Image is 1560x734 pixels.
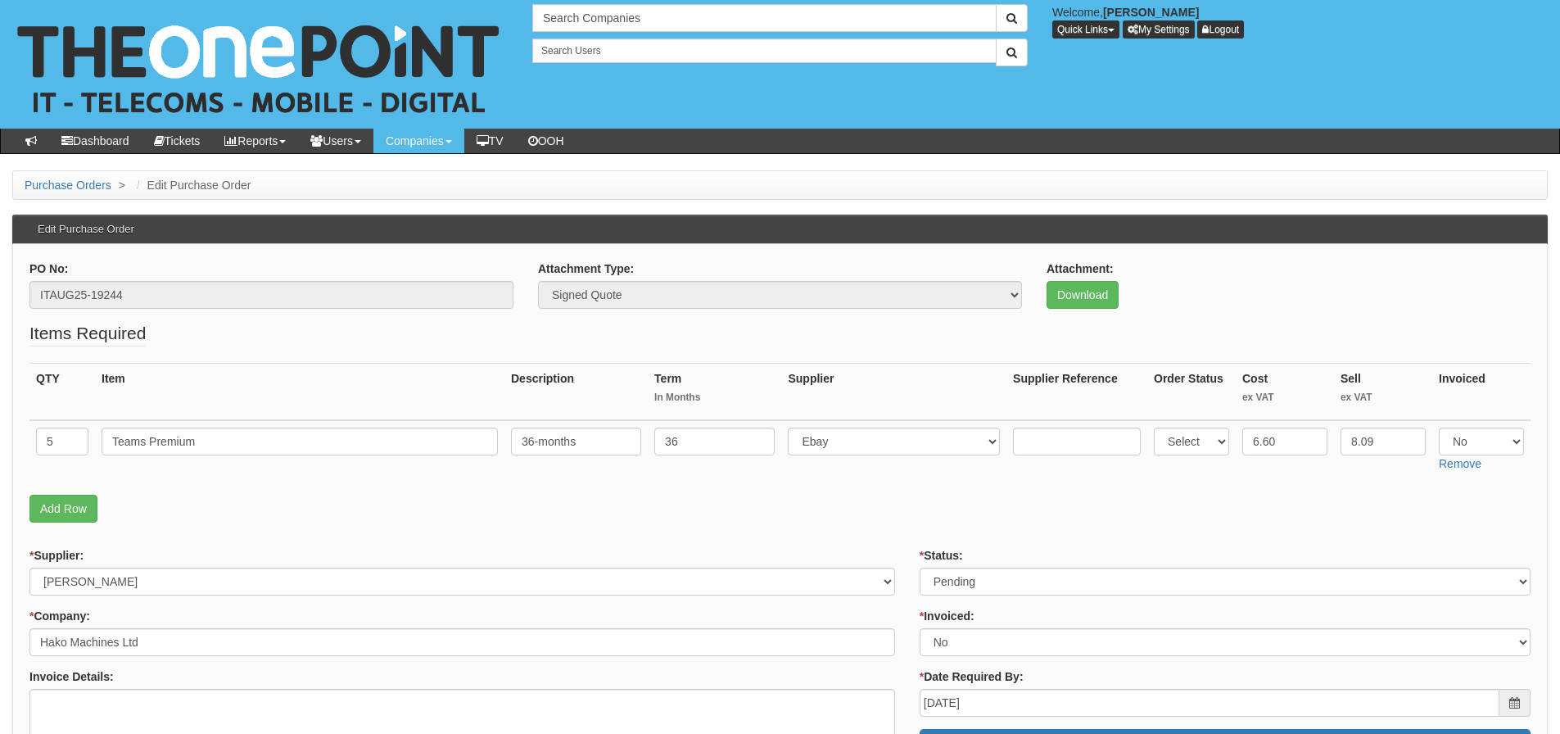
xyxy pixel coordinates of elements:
[29,547,84,564] label: Supplier:
[538,261,634,277] label: Attachment Type:
[920,547,963,564] label: Status:
[1123,20,1195,39] a: My Settings
[212,129,298,153] a: Reports
[29,215,142,243] h3: Edit Purchase Order
[115,179,129,192] span: >
[1006,363,1147,420] th: Supplier Reference
[1334,363,1432,420] th: Sell
[25,179,111,192] a: Purchase Orders
[298,129,373,153] a: Users
[1432,363,1531,420] th: Invoiced
[532,4,997,32] input: Search Companies
[504,363,648,420] th: Description
[920,608,974,624] label: Invoiced:
[29,363,95,420] th: QTY
[29,495,97,523] a: Add Row
[29,608,90,624] label: Company:
[1236,363,1334,420] th: Cost
[1103,6,1199,19] b: [PERSON_NAME]
[29,261,68,277] label: PO No:
[781,363,1006,420] th: Supplier
[1242,391,1327,405] small: ex VAT
[95,363,504,420] th: Item
[1040,4,1560,39] div: Welcome,
[532,39,997,63] input: Search Users
[654,391,775,405] small: In Months
[1197,20,1244,39] a: Logout
[29,668,114,685] label: Invoice Details:
[133,177,251,193] li: Edit Purchase Order
[1341,391,1426,405] small: ex VAT
[29,321,146,347] legend: Items Required
[1047,281,1119,309] a: Download
[1047,261,1114,277] label: Attachment:
[142,129,213,153] a: Tickets
[464,129,516,153] a: TV
[1052,20,1119,39] button: Quick Links
[516,129,577,153] a: OOH
[648,363,781,420] th: Term
[1439,457,1481,470] a: Remove
[920,668,1024,685] label: Date Required By:
[49,129,142,153] a: Dashboard
[373,129,464,153] a: Companies
[1147,363,1236,420] th: Order Status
